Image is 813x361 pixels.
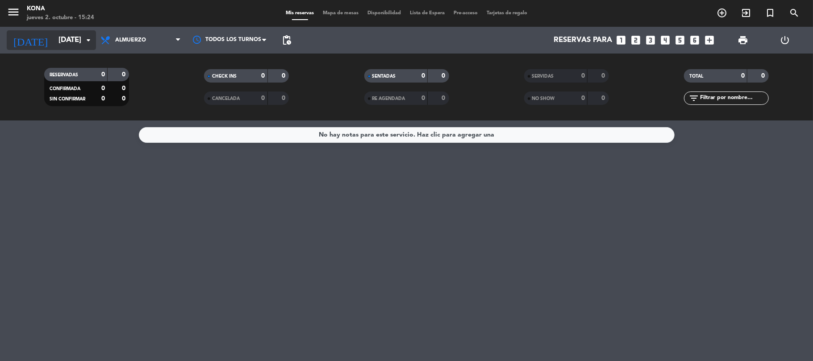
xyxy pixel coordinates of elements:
[689,34,701,46] i: looks_6
[318,11,363,16] span: Mapa de mesas
[630,34,642,46] i: looks_two
[780,35,791,46] i: power_settings_new
[765,8,775,18] i: turned_in_not
[616,34,627,46] i: looks_one
[660,34,671,46] i: looks_4
[122,71,127,78] strong: 0
[50,97,85,101] span: SIN CONFIRMAR
[421,73,425,79] strong: 0
[689,74,703,79] span: TOTAL
[675,34,686,46] i: looks_5
[442,95,447,101] strong: 0
[532,74,554,79] span: SERVIDAS
[372,96,405,101] span: RE AGENDADA
[7,30,54,50] i: [DATE]
[449,11,482,16] span: Pre-acceso
[27,13,94,22] div: jueves 2. octubre - 15:24
[789,8,800,18] i: search
[421,95,425,101] strong: 0
[581,95,585,101] strong: 0
[645,34,657,46] i: looks_3
[212,96,240,101] span: CANCELADA
[212,74,237,79] span: CHECK INS
[282,95,287,101] strong: 0
[101,95,105,102] strong: 0
[363,11,405,16] span: Disponibilidad
[405,11,449,16] span: Lista de Espera
[83,35,94,46] i: arrow_drop_down
[738,35,748,46] span: print
[27,4,94,13] div: Kona
[699,93,768,103] input: Filtrar por nombre...
[704,34,716,46] i: add_box
[262,73,265,79] strong: 0
[101,85,105,91] strong: 0
[122,95,127,102] strong: 0
[372,74,396,79] span: SENTADAS
[7,5,20,19] i: menu
[741,8,751,18] i: exit_to_app
[688,93,699,104] i: filter_list
[764,27,806,54] div: LOG OUT
[482,11,532,16] span: Tarjetas de regalo
[717,8,727,18] i: add_circle_outline
[115,37,146,43] span: Almuerzo
[554,36,613,45] span: Reservas para
[442,73,447,79] strong: 0
[282,73,287,79] strong: 0
[101,71,105,78] strong: 0
[761,73,767,79] strong: 0
[122,85,127,91] strong: 0
[281,11,318,16] span: Mis reservas
[7,5,20,22] button: menu
[281,35,292,46] span: pending_actions
[50,87,80,91] span: CONFIRMADA
[319,130,494,140] div: No hay notas para este servicio. Haz clic para agregar una
[601,95,607,101] strong: 0
[532,96,555,101] span: NO SHOW
[741,73,745,79] strong: 0
[601,73,607,79] strong: 0
[50,73,78,77] span: RESERVADAS
[262,95,265,101] strong: 0
[581,73,585,79] strong: 0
